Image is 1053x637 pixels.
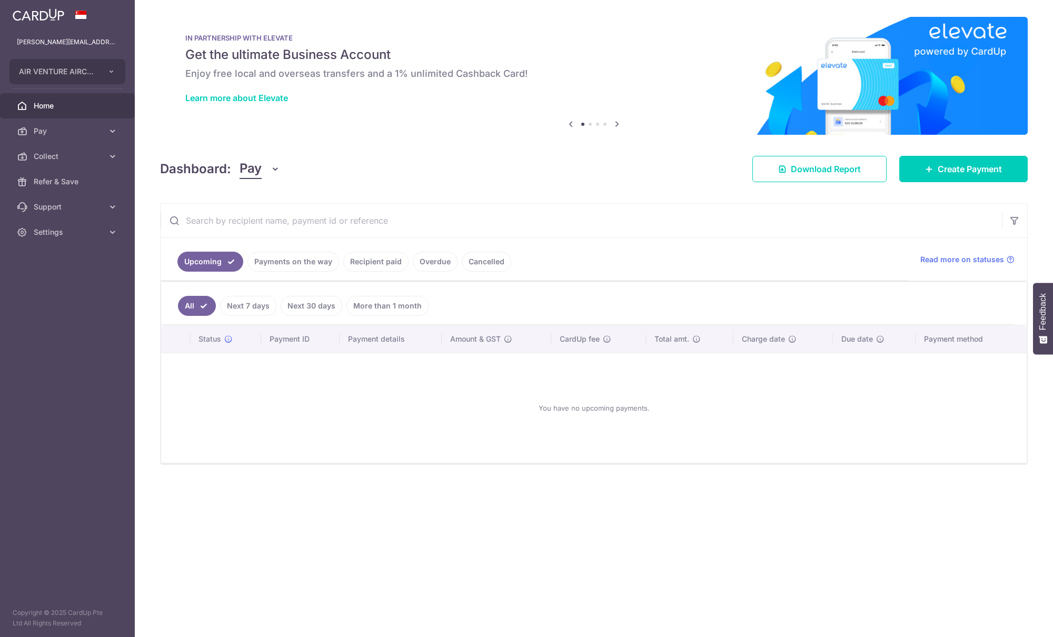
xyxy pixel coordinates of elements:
span: Amount & GST [450,334,501,344]
span: Pay [34,126,103,136]
span: Read more on statuses [920,254,1004,265]
span: CardUp fee [560,334,600,344]
span: Total amt. [654,334,689,344]
span: Charge date [742,334,785,344]
p: [PERSON_NAME][EMAIL_ADDRESS][DOMAIN_NAME] [17,37,118,47]
a: Cancelled [462,252,511,272]
h6: Enjoy free local and overseas transfers and a 1% unlimited Cashback Card! [185,67,1002,80]
th: Payment ID [261,325,340,353]
span: AIR VENTURE AIRCONDITIONING PTE. LTD. [19,66,97,77]
h4: Dashboard: [160,160,231,178]
th: Payment details [340,325,442,353]
button: Feedback - Show survey [1033,283,1053,354]
a: Payments on the way [247,252,339,272]
a: Download Report [752,156,887,182]
span: Settings [34,227,103,237]
span: Home [34,101,103,111]
span: Create Payment [938,163,1002,175]
a: Next 7 days [220,296,276,316]
a: Read more on statuses [920,254,1015,265]
input: Search by recipient name, payment id or reference [161,204,1002,237]
span: Feedback [1038,293,1048,330]
span: Pay [240,159,262,179]
a: Upcoming [177,252,243,272]
span: Support [34,202,103,212]
span: Due date [841,334,873,344]
a: All [178,296,216,316]
a: Create Payment [899,156,1028,182]
img: Renovation banner [160,17,1028,135]
a: Recipient paid [343,252,409,272]
h5: Get the ultimate Business Account [185,46,1002,63]
a: Next 30 days [281,296,342,316]
a: Overdue [413,252,458,272]
a: More than 1 month [346,296,429,316]
span: Status [198,334,221,344]
p: IN PARTNERSHIP WITH ELEVATE [185,34,1002,42]
span: Download Report [791,163,861,175]
span: Refer & Save [34,176,103,187]
button: Pay [240,159,280,179]
div: You have no upcoming payments. [174,362,1014,454]
th: Payment method [916,325,1027,353]
span: Collect [34,151,103,162]
img: CardUp [13,8,64,21]
a: Learn more about Elevate [185,93,288,103]
button: AIR VENTURE AIRCONDITIONING PTE. LTD. [9,59,125,84]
